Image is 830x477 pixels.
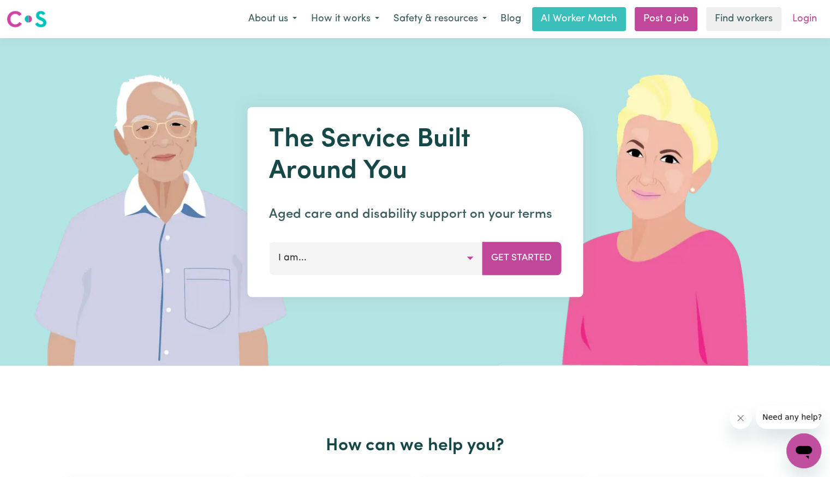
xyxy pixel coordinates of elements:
h1: The Service Built Around You [269,124,561,187]
a: Blog [494,7,528,31]
h2: How can we help you? [62,436,769,456]
a: Login [786,7,823,31]
button: Get Started [482,242,561,275]
span: Need any help? [7,8,66,16]
button: About us [241,8,304,31]
a: AI Worker Match [532,7,626,31]
button: How it works [304,8,386,31]
button: Safety & resources [386,8,494,31]
iframe: Message from company [756,405,821,429]
iframe: Close message [730,407,751,429]
a: Find workers [706,7,781,31]
img: Careseekers logo [7,9,47,29]
p: Aged care and disability support on your terms [269,205,561,224]
a: Post a job [635,7,697,31]
a: Careseekers logo [7,7,47,32]
iframe: Button to launch messaging window [786,433,821,468]
button: I am... [269,242,482,275]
